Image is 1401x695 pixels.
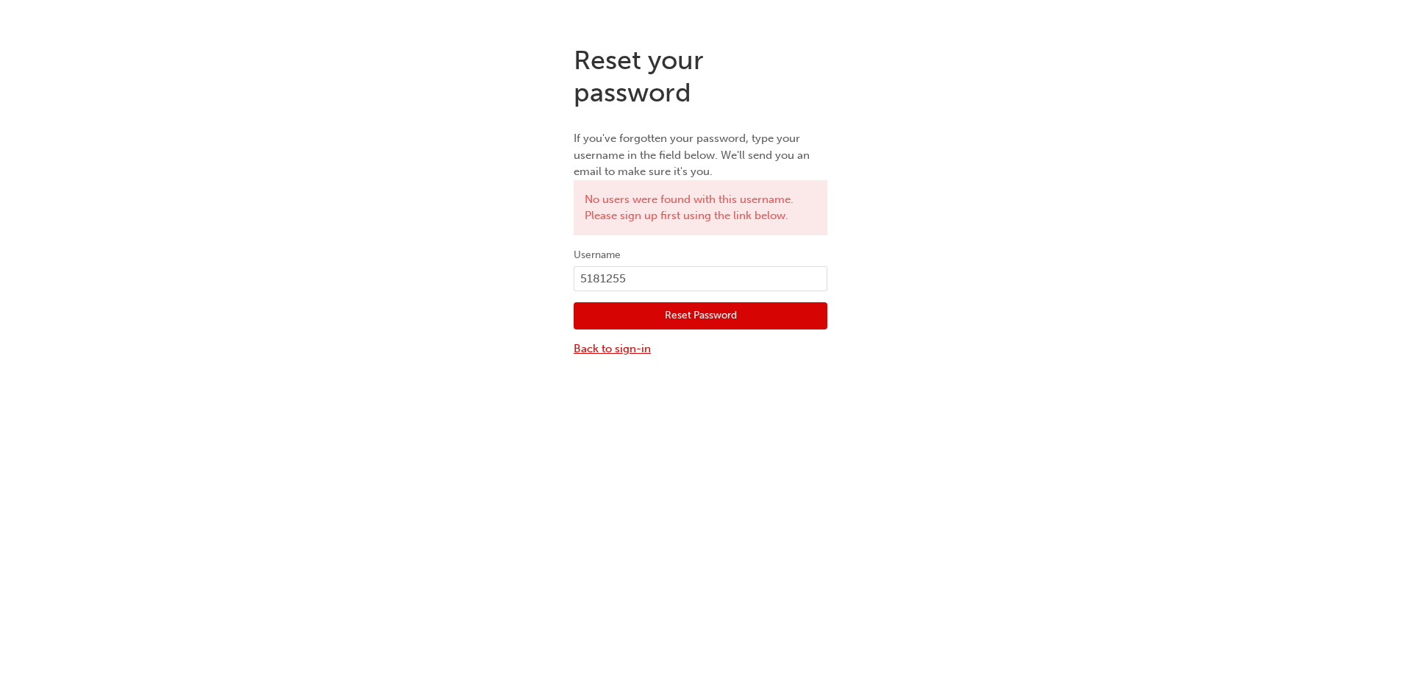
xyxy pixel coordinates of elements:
p: If you've forgotten your password, type your username in the field below. We'll send you an email... [574,130,827,180]
a: Back to sign-in [574,341,827,357]
button: Reset Password [574,302,827,330]
h1: Reset your password [574,44,827,108]
input: Username [574,266,827,291]
div: No users were found with this username. Please sign up first using the link below. [574,180,827,235]
label: Username [574,246,827,264]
